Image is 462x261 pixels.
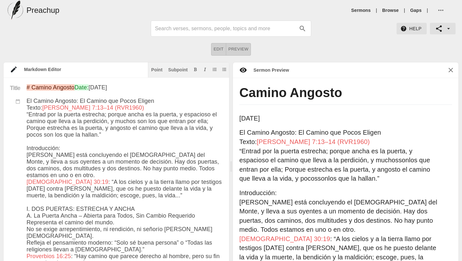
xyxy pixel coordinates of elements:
[239,235,330,242] span: [DEMOGRAPHIC_DATA] 30:19
[397,23,427,35] button: Help
[228,46,249,53] span: Preview
[430,229,454,253] iframe: Drift Widget Chat Controller
[211,43,251,56] div: text alignment
[226,43,251,56] button: Preview
[167,66,189,73] button: Subpoint
[373,7,380,14] li: |
[402,25,422,33] span: Help
[257,138,370,145] span: [PERSON_NAME] 7:13–14 (RVR1960)
[168,67,188,72] div: Subpoint
[398,157,409,164] span: son
[424,7,431,14] li: |
[18,66,148,73] div: Markdown Editor
[8,1,23,20] img: preachup-logo.png
[239,85,452,105] h1: Camino Angosto
[239,114,438,123] p: [DATE]
[4,84,27,98] div: Title
[351,7,371,14] a: Sermons
[401,7,408,14] li: |
[318,175,328,182] span: son
[295,22,310,36] button: search
[239,128,438,183] p: El Camino Angosto: El Camino que Pocos Eligen Texto: “Entrad por la puerta estrecha; porque ancha...
[410,7,422,14] a: Gaps
[247,67,289,73] div: Sermon Preview
[382,7,398,14] a: Browse
[155,23,295,34] input: Search sermons
[214,46,224,53] span: Edit
[192,66,199,73] button: Add bold text
[211,43,226,56] button: Edit
[150,66,164,73] button: Insert point
[211,66,218,73] button: Add ordered list
[151,67,162,72] div: Point
[221,66,227,73] button: Add unordered list
[26,5,59,15] h5: Preachup
[202,66,208,73] button: Add italic text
